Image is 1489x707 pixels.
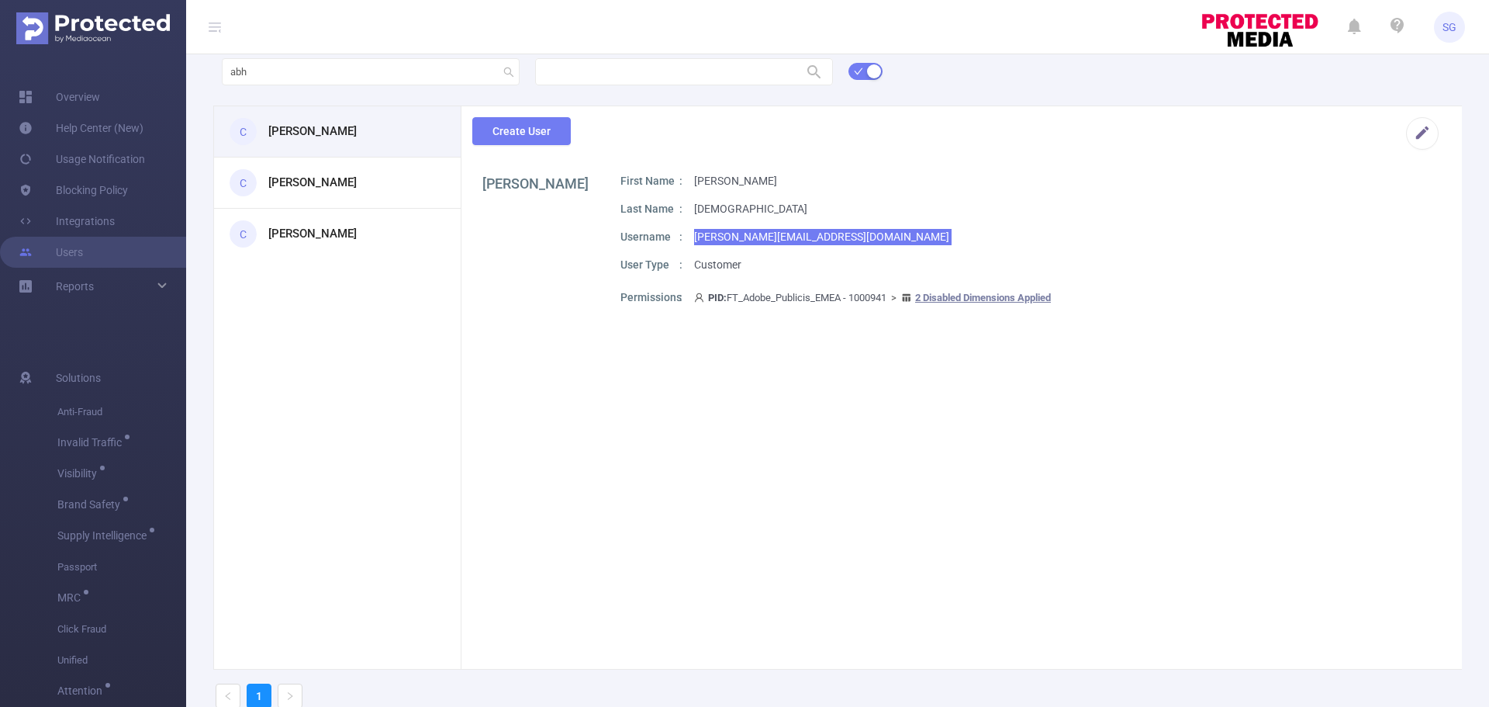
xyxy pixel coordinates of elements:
[886,292,901,303] span: >
[57,397,186,428] span: Anti-Fraud
[57,614,186,645] span: Click Fraud
[694,257,741,273] p: Customer
[19,206,115,237] a: Integrations
[915,292,1051,303] u: 2 Disabled Dimensions Applied
[268,174,357,192] h3: [PERSON_NAME]
[620,257,682,273] p: User Type
[57,552,186,583] span: Passport
[57,499,126,510] span: Brand Safety
[620,289,682,306] p: Permissions
[19,175,128,206] a: Blocking Policy
[56,271,94,302] a: Reports
[223,691,233,701] i: icon: left
[285,691,295,701] i: icon: right
[240,116,247,147] span: C
[57,645,186,676] span: Unified
[854,67,863,76] i: icon: check
[56,362,101,393] span: Solutions
[694,201,807,217] p: [DEMOGRAPHIC_DATA]
[57,468,102,479] span: Visibility
[222,58,520,85] input: Search user...
[694,173,777,189] p: [PERSON_NAME]
[19,144,145,175] a: Usage Notification
[57,592,86,603] span: MRC
[268,123,357,140] h3: [PERSON_NAME]
[19,237,83,268] a: Users
[57,530,152,541] span: Supply Intelligence
[482,173,589,194] h1: [PERSON_NAME]
[620,201,682,217] p: Last Name
[240,219,247,250] span: C
[57,437,127,448] span: Invalid Traffic
[268,225,357,243] h3: [PERSON_NAME]
[1442,12,1456,43] span: SG
[16,12,170,44] img: Protected Media
[620,173,682,189] p: First Name
[240,168,247,199] span: C
[694,292,1051,303] span: FT_Adobe_Publicis_EMEA - 1000941
[57,685,108,696] span: Attention
[19,81,100,113] a: Overview
[694,293,708,303] i: icon: user
[472,117,571,145] button: Create User
[708,292,727,303] b: PID:
[503,67,514,78] i: icon: search
[19,113,143,144] a: Help Center (New)
[694,229,949,245] p: [PERSON_NAME][EMAIL_ADDRESS][DOMAIN_NAME]
[56,280,94,293] span: Reports
[620,229,682,245] p: Username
